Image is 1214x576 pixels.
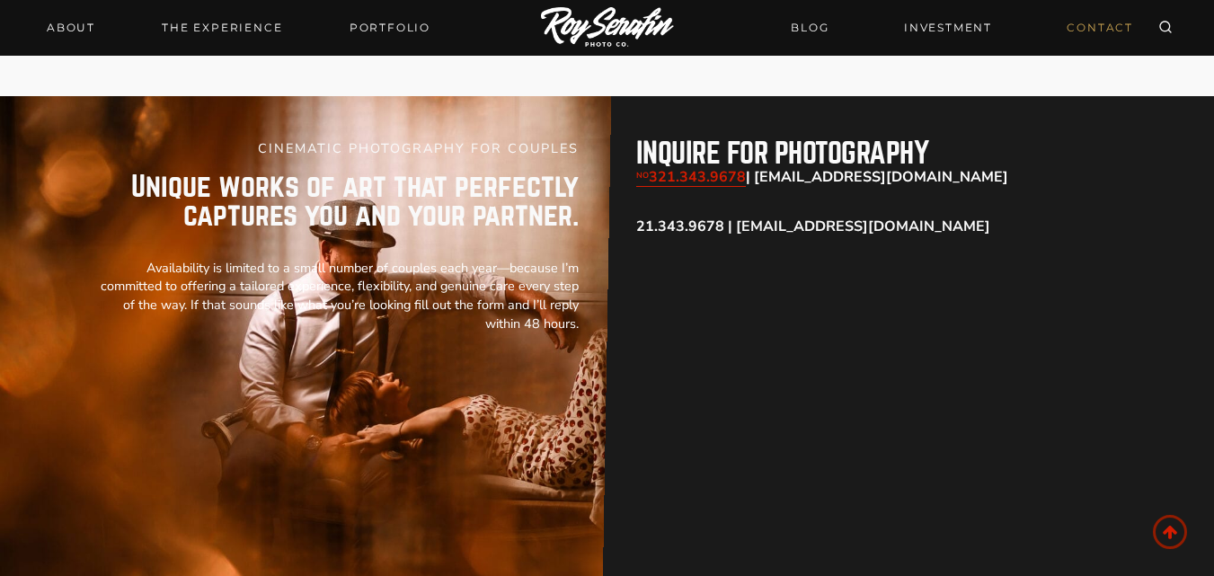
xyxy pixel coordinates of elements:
[893,12,1003,43] a: INVESTMENT
[90,139,579,159] h5: CINEMATIC PHOTOGRAPHY FOR COUPLES
[1153,15,1178,40] button: View Search Form
[1056,12,1144,43] a: CONTACT
[636,167,1008,187] strong: | [EMAIL_ADDRESS][DOMAIN_NAME]
[151,15,293,40] a: THE EXPERIENCE
[636,217,990,236] strong: 21.343.9678 | [EMAIL_ADDRESS][DOMAIN_NAME]
[36,15,106,40] a: About
[636,167,746,187] a: NO321.343.9678
[339,15,441,40] a: Portfolio
[541,7,674,49] img: Logo of Roy Serafin Photo Co., featuring stylized text in white on a light background, representi...
[90,259,579,333] p: Availability is limited to a small number of couples each year—because I’m committed to offering ...
[780,12,839,43] a: BLOG
[1153,515,1187,549] a: Scroll to top
[90,165,579,230] p: Unique works of art that perfectly captures you and your partner.
[636,139,1125,168] h2: inquire for photography
[780,12,1144,43] nav: Secondary Navigation
[36,15,441,40] nav: Primary Navigation
[636,170,649,181] sub: NO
